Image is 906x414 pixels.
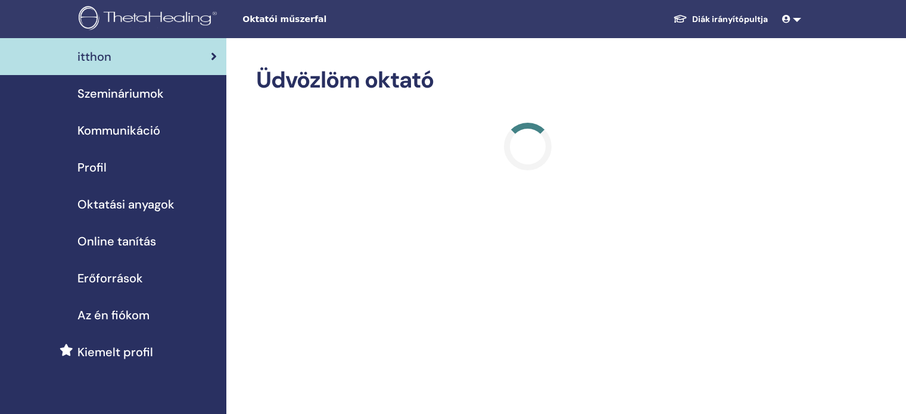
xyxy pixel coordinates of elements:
[77,195,175,213] span: Oktatási anyagok
[77,48,111,66] span: itthon
[79,6,221,33] img: logo.png
[242,13,421,26] span: Oktatói műszerfal
[77,85,164,102] span: Szemináriumok
[256,67,799,94] h2: Üdvözlöm oktató
[77,269,143,287] span: Erőforrások
[77,306,150,324] span: Az én fiókom
[673,14,687,24] img: graduation-cap-white.svg
[77,343,153,361] span: Kiemelt profil
[664,8,777,30] a: Diák irányítópultja
[77,158,107,176] span: Profil
[77,232,156,250] span: Online tanítás
[77,122,160,139] span: Kommunikáció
